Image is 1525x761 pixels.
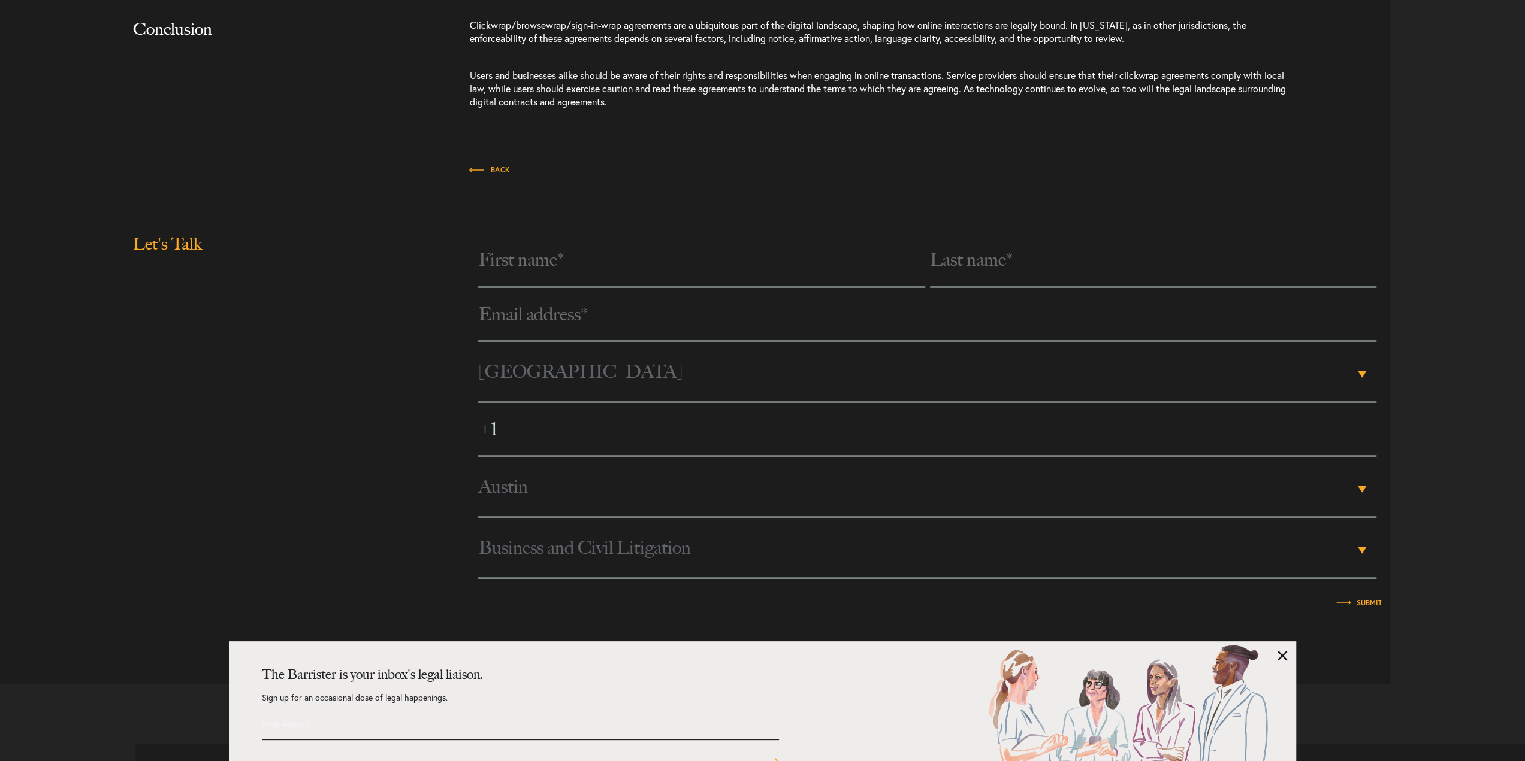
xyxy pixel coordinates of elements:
span: [GEOGRAPHIC_DATA] [478,341,1354,401]
span: Clickwrap/browsewrap/sign-in-wrap agreements are a ubiquitous part of the digital landscape, shap... [469,19,1246,44]
h2: Conclusion [133,19,428,63]
input: First name* [478,234,925,287]
input: Last name* [930,234,1376,287]
input: Submit [1356,599,1381,606]
input: Phone number [478,402,1376,456]
input: Email Address [262,714,650,734]
input: Email address* [478,287,1376,341]
a: Back to Insights [469,162,510,175]
span: Business and Civil Litigation [478,517,1354,577]
span: Back [469,166,510,174]
b: ▾ [1357,485,1367,492]
b: ▾ [1357,370,1367,377]
span: Austin [478,456,1354,516]
strong: The Barrister is your inbox's legal liaison. [262,666,483,683]
h2: Let's Talk [133,234,428,278]
span: Users and businesses alike should be aware of their rights and responsibilities when engaging in ... [469,69,1285,108]
p: Sign up for an occasional dose of legal happenings. [262,693,779,714]
b: ▾ [1357,546,1367,553]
